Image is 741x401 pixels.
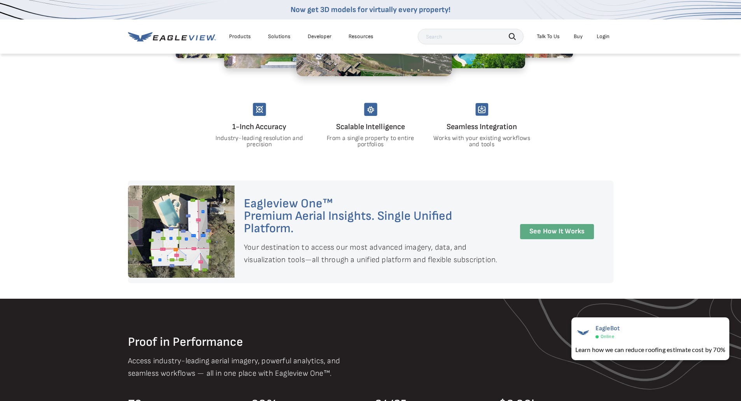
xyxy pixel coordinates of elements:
[210,121,309,133] h4: 1-Inch Accuracy
[128,336,613,348] h2: Proof in Performance
[229,33,251,40] div: Products
[128,355,365,380] p: Access industry-leading aerial imagery, powerful analytics, and seamless workflows — all in one p...
[364,103,377,116] img: scalable-intelligency.svg
[349,33,373,40] div: Resources
[574,33,583,40] a: Buy
[244,198,503,235] h2: Eagleview One™ Premium Aerial Insights. Single Unified Platform.
[321,135,420,148] p: From a single property to entire portfolios
[433,135,531,148] p: Works with your existing workflows and tools
[321,121,420,133] h4: Scalable Intelligence
[253,103,266,116] img: unmatched-accuracy.svg
[210,135,308,148] p: Industry-leading resolution and precision
[244,241,503,266] p: Your destination to access our most advanced imagery, data, and visualization tools—all through a...
[418,29,524,44] input: Search
[520,224,594,239] a: See How It Works
[537,33,560,40] div: Talk To Us
[601,334,614,340] span: Online
[475,103,489,116] img: seamless-integration.svg
[575,325,591,340] img: EagleBot
[291,5,450,14] a: Now get 3D models for virtually every property!
[308,33,331,40] a: Developer
[575,345,725,354] div: Learn how we can reduce roofing estimate cost by 70%
[597,33,610,40] div: Login
[268,33,291,40] div: Solutions
[433,121,531,133] h4: Seamless Integration
[596,325,620,332] span: EagleBot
